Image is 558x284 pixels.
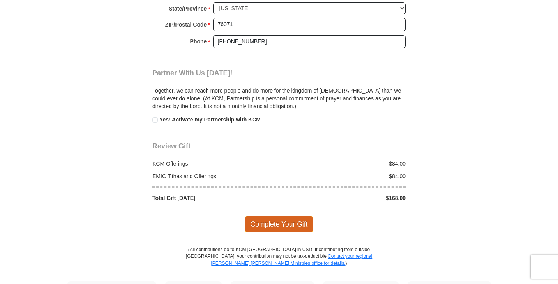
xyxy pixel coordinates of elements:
a: Contact your regional [PERSON_NAME] [PERSON_NAME] Ministries office for details. [211,254,372,266]
div: EMIC Tithes and Offerings [148,172,279,180]
span: Review Gift [152,142,191,150]
div: $84.00 [279,160,410,168]
span: Partner With Us [DATE]! [152,69,233,77]
div: KCM Offerings [148,160,279,168]
div: Total Gift [DATE] [148,194,279,202]
strong: Yes! Activate my Partnership with KCM [159,116,261,123]
p: (All contributions go to KCM [GEOGRAPHIC_DATA] in USD. If contributing from outside [GEOGRAPHIC_D... [185,246,373,280]
strong: ZIP/Postal Code [165,19,207,30]
strong: Phone [190,36,207,47]
span: Complete Your Gift [245,216,314,232]
p: Together, we can reach more people and do more for the kingdom of [DEMOGRAPHIC_DATA] than we coul... [152,87,406,110]
strong: State/Province [169,3,207,14]
div: $84.00 [279,172,410,180]
div: $168.00 [279,194,410,202]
